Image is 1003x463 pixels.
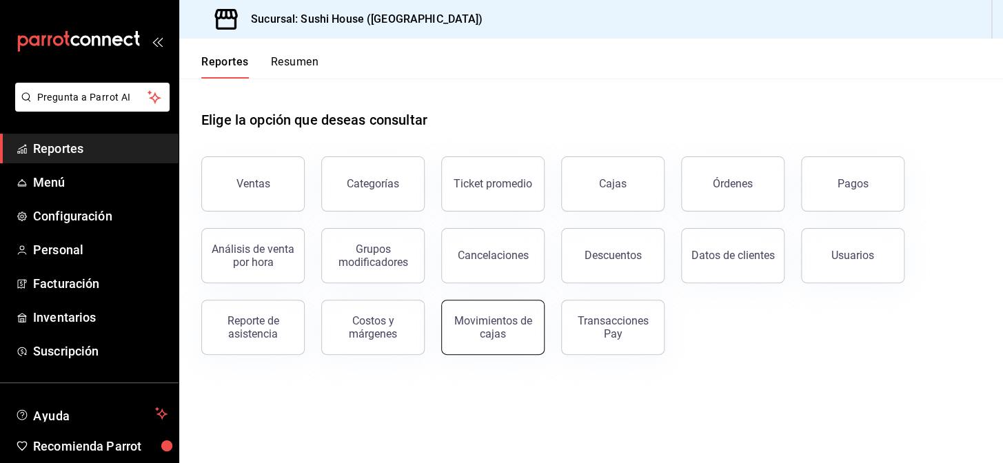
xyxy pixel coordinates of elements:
[450,314,536,340] div: Movimientos de cajas
[585,249,642,262] div: Descuentos
[201,110,427,130] h1: Elige la opción que deseas consultar
[570,314,656,340] div: Transacciones Pay
[240,11,483,28] h3: Sucursal: Sushi House ([GEOGRAPHIC_DATA])
[33,342,168,360] span: Suscripción
[330,243,416,269] div: Grupos modificadores
[321,300,425,355] button: Costos y márgenes
[561,228,665,283] button: Descuentos
[691,249,775,262] div: Datos de clientes
[33,139,168,158] span: Reportes
[201,300,305,355] button: Reporte de asistencia
[10,100,170,114] a: Pregunta a Parrot AI
[33,240,168,259] span: Personal
[33,308,168,327] span: Inventarios
[561,300,665,355] button: Transacciones Pay
[838,177,869,190] div: Pagos
[801,156,904,212] button: Pagos
[33,173,168,192] span: Menú
[441,300,545,355] button: Movimientos de cajas
[599,177,627,190] div: Cajas
[33,405,150,422] span: Ayuda
[33,437,168,455] span: Recomienda Parrot
[33,274,168,293] span: Facturación
[33,207,168,225] span: Configuración
[321,156,425,212] button: Categorías
[561,156,665,212] button: Cajas
[37,90,148,105] span: Pregunta a Parrot AI
[713,177,753,190] div: Órdenes
[831,249,874,262] div: Usuarios
[681,156,784,212] button: Órdenes
[271,55,318,79] button: Resumen
[210,243,296,269] div: Análisis de venta por hora
[201,55,249,79] button: Reportes
[681,228,784,283] button: Datos de clientes
[801,228,904,283] button: Usuarios
[441,228,545,283] button: Cancelaciones
[152,36,163,47] button: open_drawer_menu
[236,177,270,190] div: Ventas
[15,83,170,112] button: Pregunta a Parrot AI
[210,314,296,340] div: Reporte de asistencia
[347,177,399,190] div: Categorías
[201,228,305,283] button: Análisis de venta por hora
[201,55,318,79] div: navigation tabs
[454,177,532,190] div: Ticket promedio
[458,249,529,262] div: Cancelaciones
[330,314,416,340] div: Costos y márgenes
[201,156,305,212] button: Ventas
[441,156,545,212] button: Ticket promedio
[321,228,425,283] button: Grupos modificadores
